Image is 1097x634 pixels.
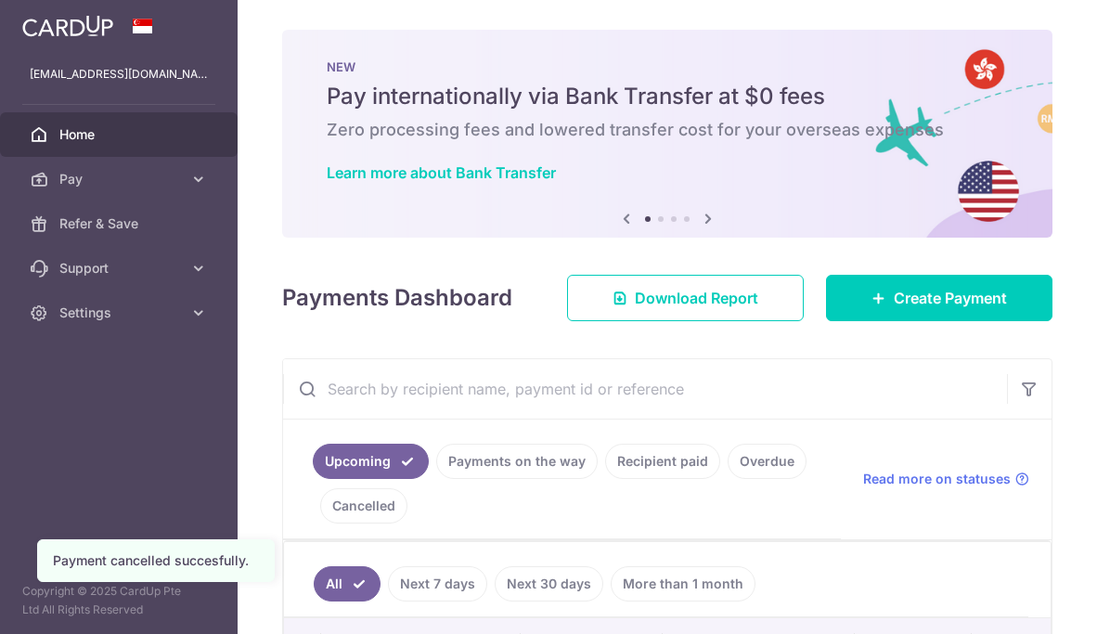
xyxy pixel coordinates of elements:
[282,281,512,315] h4: Payments Dashboard
[30,65,208,84] p: [EMAIL_ADDRESS][DOMAIN_NAME]
[863,470,1011,488] span: Read more on statuses
[327,163,556,182] a: Learn more about Bank Transfer
[728,444,807,479] a: Overdue
[826,275,1052,321] a: Create Payment
[436,444,598,479] a: Payments on the way
[313,444,429,479] a: Upcoming
[283,359,1007,419] input: Search by recipient name, payment id or reference
[327,119,1008,141] h6: Zero processing fees and lowered transfer cost for your overseas expenses
[314,566,381,602] a: All
[282,30,1052,238] img: Bank transfer banner
[567,275,804,321] a: Download Report
[635,287,758,309] span: Download Report
[611,566,755,602] a: More than 1 month
[894,287,1007,309] span: Create Payment
[59,125,182,144] span: Home
[863,470,1029,488] a: Read more on statuses
[495,566,603,602] a: Next 30 days
[59,304,182,322] span: Settings
[388,566,487,602] a: Next 7 days
[320,488,407,524] a: Cancelled
[53,551,259,570] div: Payment cancelled succesfully.
[59,170,182,188] span: Pay
[605,444,720,479] a: Recipient paid
[978,578,1078,625] iframe: Opens a widget where you can find more information
[59,214,182,233] span: Refer & Save
[59,259,182,278] span: Support
[22,15,113,37] img: CardUp
[327,59,1008,74] p: NEW
[327,82,1008,111] h5: Pay internationally via Bank Transfer at $0 fees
